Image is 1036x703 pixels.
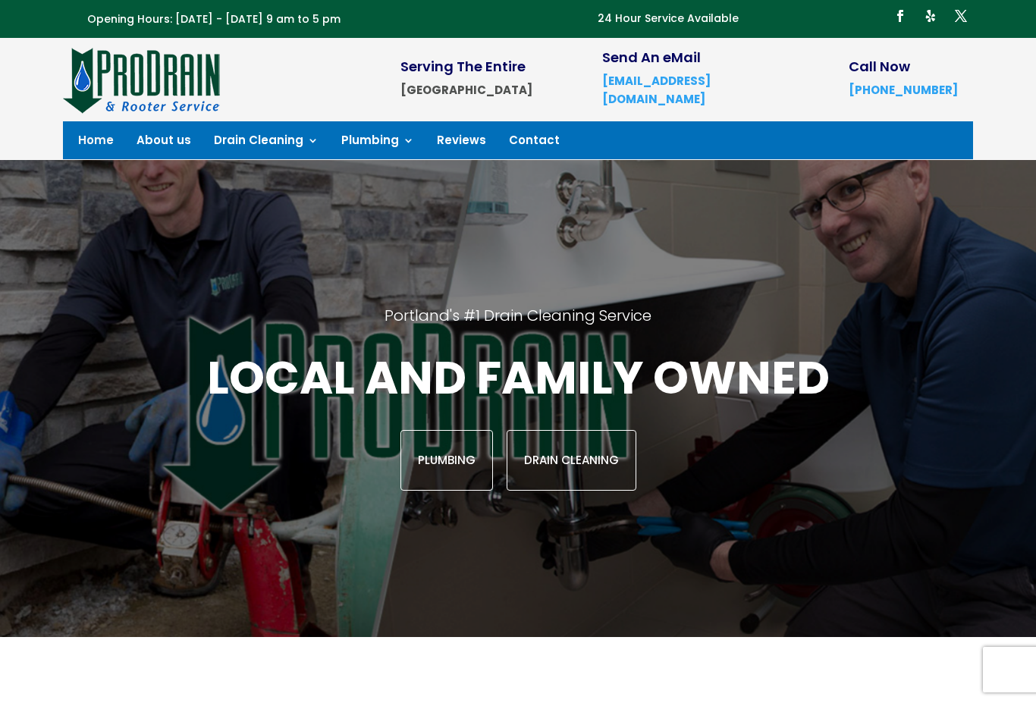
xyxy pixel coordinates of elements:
[400,430,493,491] a: Plumbing
[137,135,191,152] a: About us
[849,82,958,98] a: [PHONE_NUMBER]
[509,135,560,152] a: Contact
[214,135,319,152] a: Drain Cleaning
[135,306,901,348] h2: Portland's #1 Drain Cleaning Service
[949,4,973,28] a: Follow on X
[598,10,739,28] p: 24 Hour Service Available
[400,82,532,98] strong: [GEOGRAPHIC_DATA]
[888,4,912,28] a: Follow on Facebook
[400,57,526,76] span: Serving The Entire
[87,11,341,27] span: Opening Hours: [DATE] - [DATE] 9 am to 5 pm
[602,48,701,67] span: Send An eMail
[341,135,414,152] a: Plumbing
[63,46,221,114] img: site-logo-100h
[135,348,901,491] div: Local and family owned
[437,135,486,152] a: Reviews
[918,4,943,28] a: Follow on Yelp
[602,73,711,107] a: [EMAIL_ADDRESS][DOMAIN_NAME]
[849,57,910,76] span: Call Now
[78,135,114,152] a: Home
[507,430,636,491] a: Drain Cleaning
